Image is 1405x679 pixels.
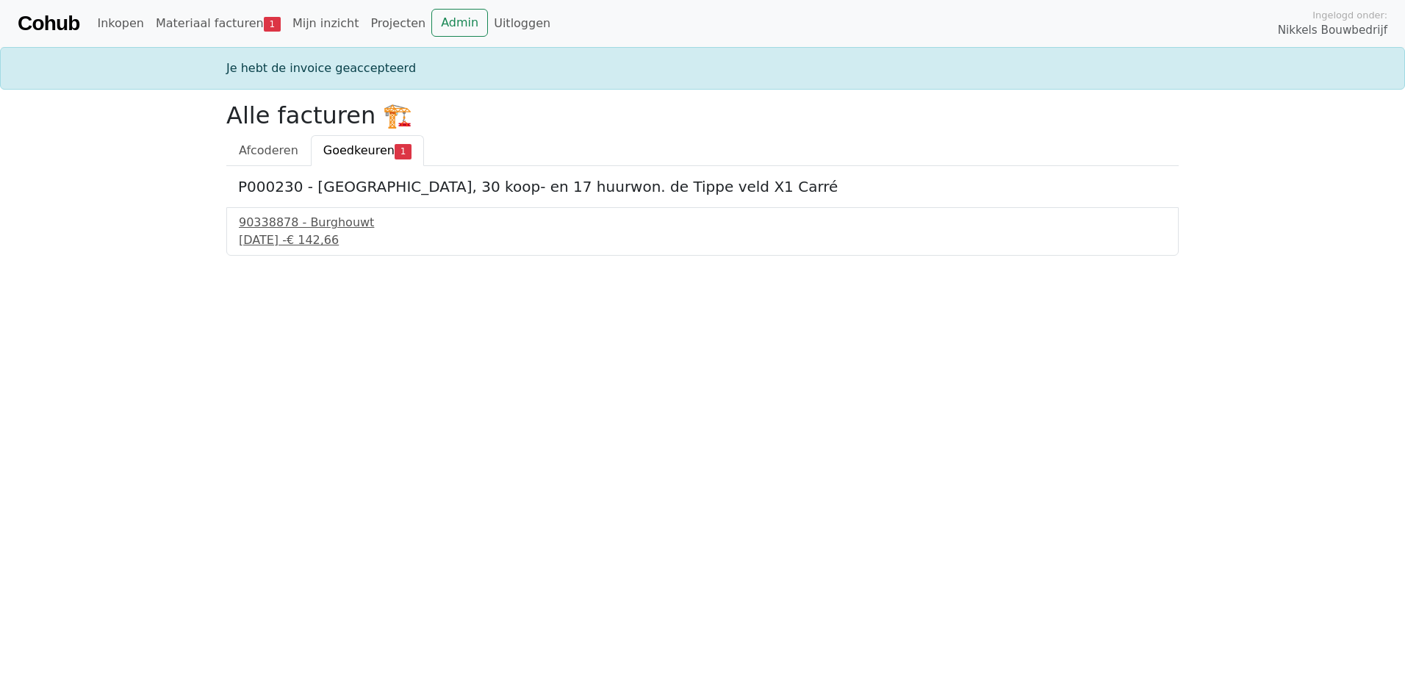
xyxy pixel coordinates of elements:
[218,60,1187,77] div: Je hebt de invoice geaccepteerd
[239,231,1166,249] div: [DATE] -
[488,9,556,38] a: Uitloggen
[238,178,1167,195] h5: P000230 - [GEOGRAPHIC_DATA], 30 koop- en 17 huurwon. de Tippe veld X1 Carré
[150,9,287,38] a: Materiaal facturen1
[239,214,1166,231] div: 90338878 - Burghouwt
[395,144,412,159] span: 1
[18,6,79,41] a: Cohub
[91,9,149,38] a: Inkopen
[287,233,339,247] span: € 142,66
[239,143,298,157] span: Afcoderen
[311,135,424,166] a: Goedkeuren1
[1312,8,1387,22] span: Ingelogd onder:
[226,101,1179,129] h2: Alle facturen 🏗️
[323,143,395,157] span: Goedkeuren
[287,9,365,38] a: Mijn inzicht
[226,135,311,166] a: Afcoderen
[239,214,1166,249] a: 90338878 - Burghouwt[DATE] -€ 142,66
[431,9,488,37] a: Admin
[364,9,431,38] a: Projecten
[264,17,281,32] span: 1
[1278,22,1387,39] span: Nikkels Bouwbedrijf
